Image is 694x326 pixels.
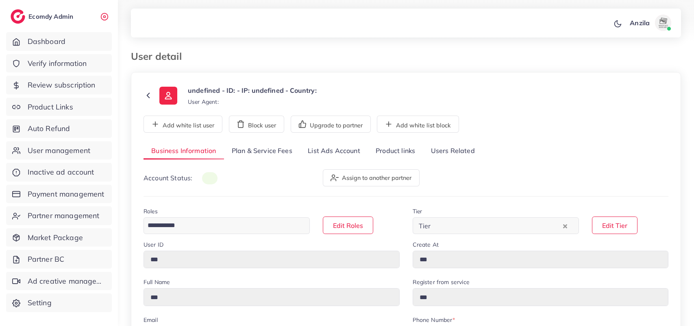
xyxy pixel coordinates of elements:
[28,232,83,243] span: Market Package
[368,142,423,160] a: Product links
[377,116,459,133] button: Add white list block
[28,254,65,265] span: Partner BC
[28,13,75,20] h2: Ecomdy Admin
[144,217,310,234] div: Search for option
[28,298,52,308] span: Setting
[28,167,94,177] span: Inactive ad account
[144,278,170,286] label: Full Name
[159,87,177,105] img: ic-user-info.36bf1079.svg
[6,206,112,225] a: Partner management
[28,58,87,69] span: Verify information
[131,50,188,62] h3: User detail
[625,15,674,31] a: Anzilaavatar
[6,228,112,247] a: Market Package
[11,9,75,24] a: logoEcomdy Admin
[6,272,112,291] a: Ad creative management
[144,142,224,160] a: Business Information
[144,116,222,133] button: Add white list user
[413,207,422,215] label: Tier
[417,220,433,232] span: Tier
[144,173,218,183] p: Account Status:
[229,116,284,133] button: Block user
[28,189,104,199] span: Payment management
[563,221,567,230] button: Clear Selected
[291,116,371,133] button: Upgrade to partner
[433,219,561,232] input: Search for option
[28,210,100,221] span: Partner management
[28,123,70,134] span: Auto Refund
[188,98,219,106] small: User Agent:
[144,241,163,249] label: User ID
[6,54,112,73] a: Verify information
[6,32,112,51] a: Dashboard
[592,217,637,234] button: Edit Tier
[28,80,96,90] span: Review subscription
[6,163,112,182] a: Inactive ad account
[630,18,650,28] p: Anzila
[6,119,112,138] a: Auto Refund
[28,145,90,156] span: User management
[6,141,112,160] a: User management
[413,278,470,286] label: Register from service
[28,36,65,47] span: Dashboard
[28,276,106,287] span: Ad creative management
[6,76,112,94] a: Review subscription
[300,142,368,160] a: List Ads Account
[413,217,579,234] div: Search for option
[11,9,25,24] img: logo
[144,316,158,324] label: Email
[655,15,671,31] img: avatar
[144,207,158,215] label: Roles
[188,85,317,95] p: undefined - ID: - IP: undefined - Country:
[413,241,439,249] label: Create At
[6,250,112,269] a: Partner BC
[145,219,299,232] input: Search for option
[6,185,112,203] a: Payment management
[423,142,482,160] a: Users Related
[323,217,373,234] button: Edit Roles
[6,98,112,116] a: Product Links
[28,102,73,112] span: Product Links
[323,169,420,186] button: Assign to another partner
[6,293,112,312] a: Setting
[413,316,455,324] label: Phone Number
[224,142,300,160] a: Plan & Service Fees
